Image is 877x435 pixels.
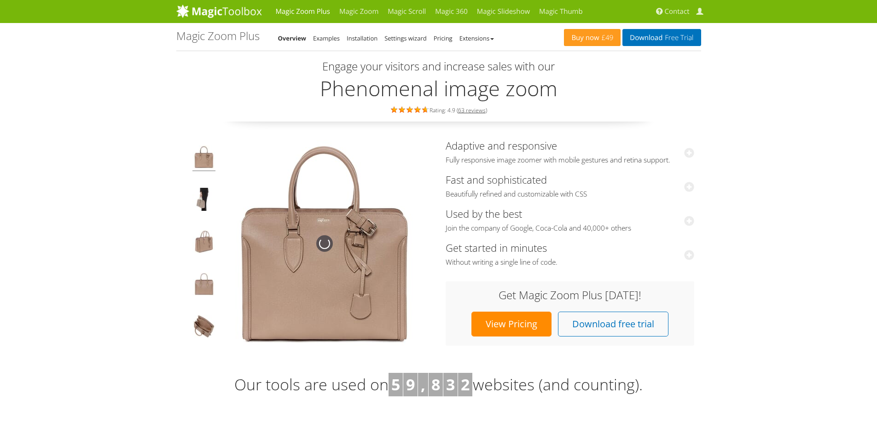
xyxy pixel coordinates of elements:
[391,374,400,395] b: 5
[599,34,614,41] span: £49
[471,312,552,336] a: View Pricing
[384,34,427,42] a: Settings wizard
[406,374,415,395] b: 9
[446,139,694,165] a: Adaptive and responsiveFully responsive image zoomer with mobile gestures and retina support.
[564,29,621,46] a: Buy now£49
[459,34,494,42] a: Extensions
[446,156,694,165] span: Fully responsive image zoomer with mobile gestures and retina support.
[221,140,428,347] img: Magic Zoom Plus Demo
[176,373,701,397] h3: Our tools are used on websites (and counting).
[446,190,694,199] span: Beautifully refined and customizable with CSS
[347,34,378,42] a: Installation
[431,374,440,395] b: 8
[662,34,693,41] span: Free Trial
[176,4,262,18] img: MagicToolbox.com - Image tools for your website
[192,188,215,214] img: JavaScript image zoom example
[558,312,668,336] a: Download free trial
[313,34,340,42] a: Examples
[192,230,215,256] img: jQuery image zoom example
[421,374,425,395] b: ,
[192,315,215,341] img: JavaScript zoom tool example
[446,241,694,267] a: Get started in minutesWithout writing a single line of code.
[446,173,694,199] a: Fast and sophisticatedBeautifully refined and customizable with CSS
[665,7,690,16] span: Contact
[446,224,694,233] span: Join the company of Google, Coca-Cola and 40,000+ others
[446,258,694,267] span: Without writing a single line of code.
[446,374,455,395] b: 3
[176,77,701,100] h2: Phenomenal image zoom
[192,273,215,298] img: Hover image zoom example
[434,34,453,42] a: Pricing
[176,30,260,42] h1: Magic Zoom Plus
[176,104,701,115] div: Rating: 4.9 ( )
[192,145,215,171] img: Product image zoom example
[458,106,486,114] a: 63 reviews
[278,34,307,42] a: Overview
[622,29,701,46] a: DownloadFree Trial
[179,60,699,72] h3: Engage your visitors and increase sales with our
[455,289,685,301] h3: Get Magic Zoom Plus [DATE]!
[446,207,694,233] a: Used by the bestJoin the company of Google, Coca-Cola and 40,000+ others
[461,374,470,395] b: 2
